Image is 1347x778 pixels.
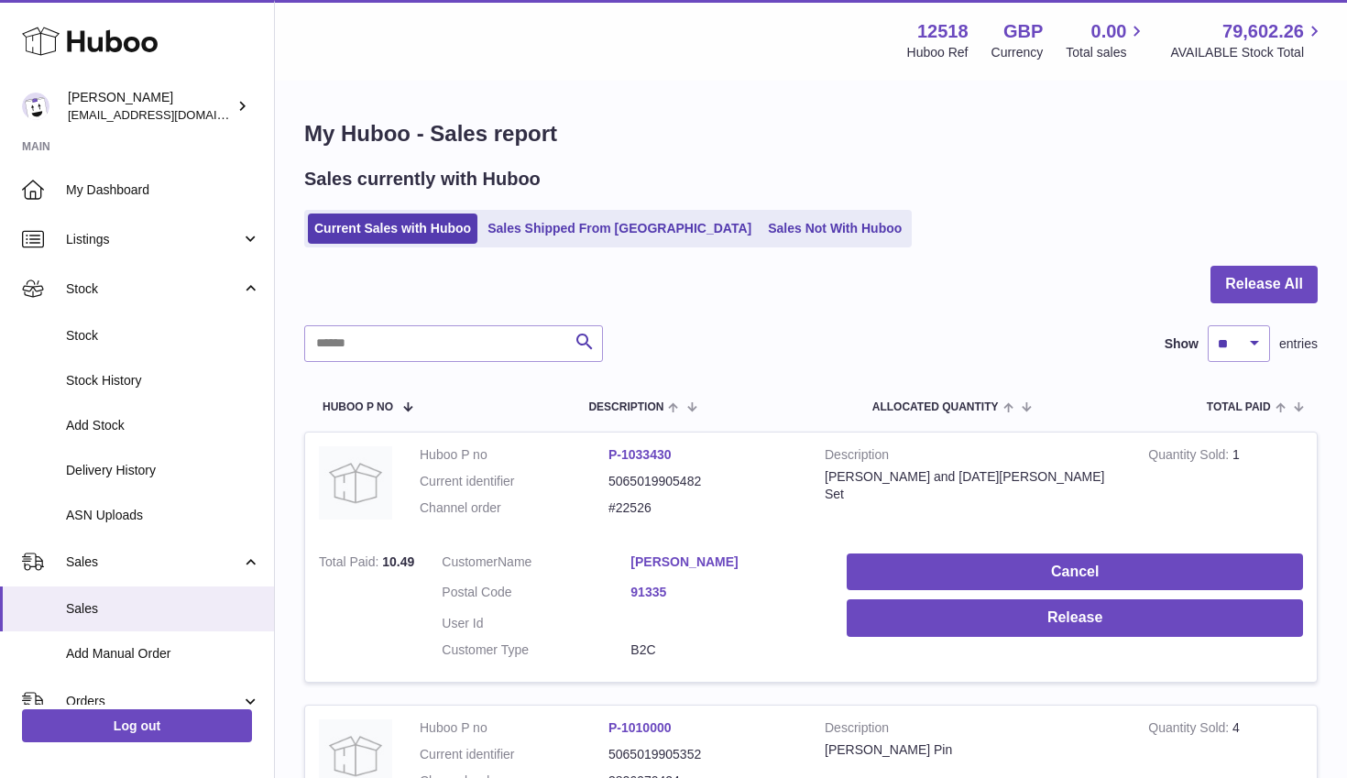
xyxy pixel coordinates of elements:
[66,231,241,248] span: Listings
[608,447,672,462] a: P-1033430
[991,44,1044,61] div: Currency
[420,473,608,490] dt: Current identifier
[420,719,608,737] dt: Huboo P no
[1091,19,1127,44] span: 0.00
[66,693,241,710] span: Orders
[304,119,1318,148] h1: My Huboo - Sales report
[68,107,269,122] span: [EMAIL_ADDRESS][DOMAIN_NAME]
[442,554,498,569] span: Customer
[608,746,797,763] dd: 5065019905352
[630,641,819,659] dd: B2C
[1170,44,1325,61] span: AVAILABLE Stock Total
[1066,19,1147,61] a: 0.00 Total sales
[1207,401,1271,413] span: Total paid
[872,401,999,413] span: ALLOCATED Quantity
[825,468,1121,503] div: [PERSON_NAME] and [DATE][PERSON_NAME] Set
[1148,720,1232,740] strong: Quantity Sold
[66,553,241,571] span: Sales
[1222,19,1304,44] span: 79,602.26
[66,181,260,199] span: My Dashboard
[319,446,392,520] img: no-photo.jpg
[588,401,663,413] span: Description
[442,641,630,659] dt: Customer Type
[761,214,908,244] a: Sales Not With Huboo
[66,462,260,479] span: Delivery History
[481,214,758,244] a: Sales Shipped From [GEOGRAPHIC_DATA]
[66,507,260,524] span: ASN Uploads
[319,554,382,574] strong: Total Paid
[1210,266,1318,303] button: Release All
[1066,44,1147,61] span: Total sales
[442,615,630,632] dt: User Id
[608,473,797,490] dd: 5065019905482
[420,446,608,464] dt: Huboo P no
[66,417,260,434] span: Add Stock
[420,499,608,517] dt: Channel order
[323,401,393,413] span: Huboo P no
[847,599,1303,637] button: Release
[1279,335,1318,353] span: entries
[907,44,969,61] div: Huboo Ref
[630,584,819,601] a: 91335
[442,584,630,606] dt: Postal Code
[420,746,608,763] dt: Current identifier
[825,446,1121,468] strong: Description
[382,554,414,569] span: 10.49
[66,372,260,389] span: Stock History
[825,719,1121,741] strong: Description
[442,553,630,575] dt: Name
[608,499,797,517] dd: #22526
[1170,19,1325,61] a: 79,602.26 AVAILABLE Stock Total
[66,645,260,663] span: Add Manual Order
[308,214,477,244] a: Current Sales with Huboo
[304,167,541,192] h2: Sales currently with Huboo
[1165,335,1199,353] label: Show
[630,553,819,571] a: [PERSON_NAME]
[22,93,49,120] img: caitlin@fancylamp.co
[1003,19,1043,44] strong: GBP
[608,720,672,735] a: P-1010000
[66,327,260,345] span: Stock
[847,553,1303,591] button: Cancel
[917,19,969,44] strong: 12518
[22,709,252,742] a: Log out
[1134,433,1317,540] td: 1
[1148,447,1232,466] strong: Quantity Sold
[825,741,1121,759] div: [PERSON_NAME] Pin
[66,600,260,618] span: Sales
[66,280,241,298] span: Stock
[68,89,233,124] div: [PERSON_NAME]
